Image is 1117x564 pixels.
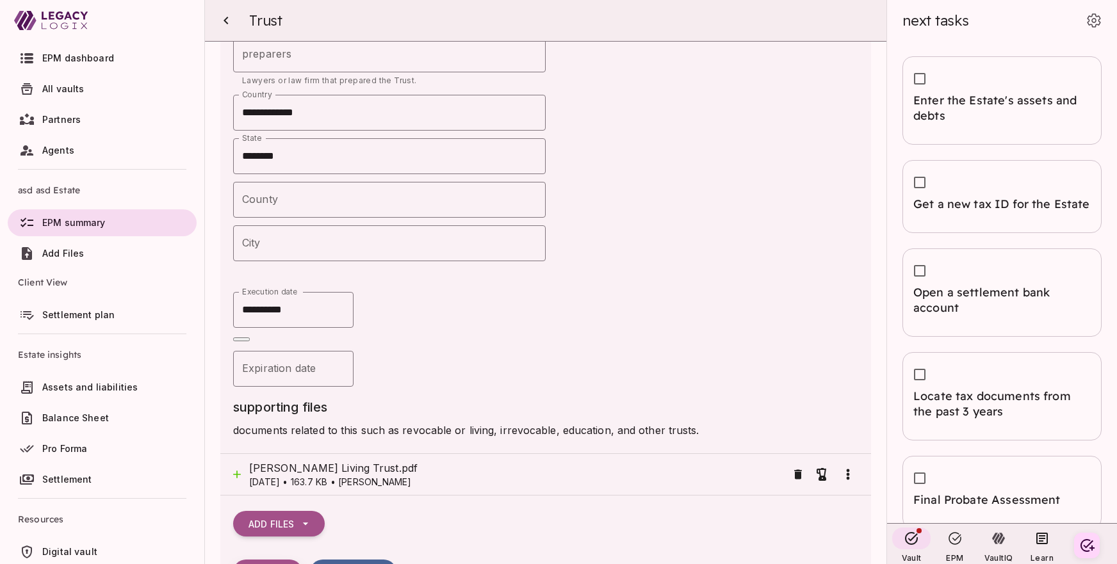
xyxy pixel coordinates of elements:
span: Open a settlement bank account [913,285,1091,316]
button: Remove [787,463,810,486]
span: EPM summary [42,217,106,228]
div: [PERSON_NAME] Living Trust.pdf[DATE] • 163.7 KB • [PERSON_NAME] [220,454,871,495]
span: VaultIQ [984,553,1013,563]
span: Settlement plan [42,309,115,320]
span: Lawyers or law firm that prepared the Trust. [242,76,417,85]
span: Estate insights [18,339,186,370]
span: Partners [42,114,81,125]
span: Digital vault [42,546,97,557]
span: [PERSON_NAME] Living Trust.pdf [249,460,787,476]
span: Settlement [42,474,92,485]
span: supporting files [233,399,327,415]
span: Trust [249,12,282,29]
span: Resources [18,504,186,535]
span: Vault [902,553,922,563]
span: Agents [42,145,74,156]
span: Client View [18,267,186,298]
span: Get a new tax ID for the Estate [913,197,1091,212]
span: EPM [946,553,963,563]
button: Create your first task [1074,533,1100,558]
span: Enter the Estate's assets and debts [913,93,1091,124]
span: Pro Forma [42,443,87,454]
span: asd asd Estate [18,175,186,205]
label: Country [242,89,272,100]
button: Close [233,337,250,341]
label: State [242,133,261,143]
span: next tasks [902,12,969,29]
span: EPM dashboard [42,52,114,63]
span: All vaults [42,83,85,94]
span: Learn [1031,553,1054,563]
span: Assets and liabilities [42,382,138,392]
span: Final Probate Assessment [913,492,1091,508]
span: Balance Sheet [42,412,109,423]
span: Locate tax documents from the past 3 years [913,389,1091,419]
span: Add Files [42,248,84,259]
label: Execution date [242,286,297,297]
button: Add Files [233,511,325,536]
p: [DATE] • 163.7 KB • [PERSON_NAME] [249,476,787,488]
span: Add Files [249,519,294,530]
span: documents related to this such as revocable or living, irrevocable, education, and other trusts. [233,424,699,437]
